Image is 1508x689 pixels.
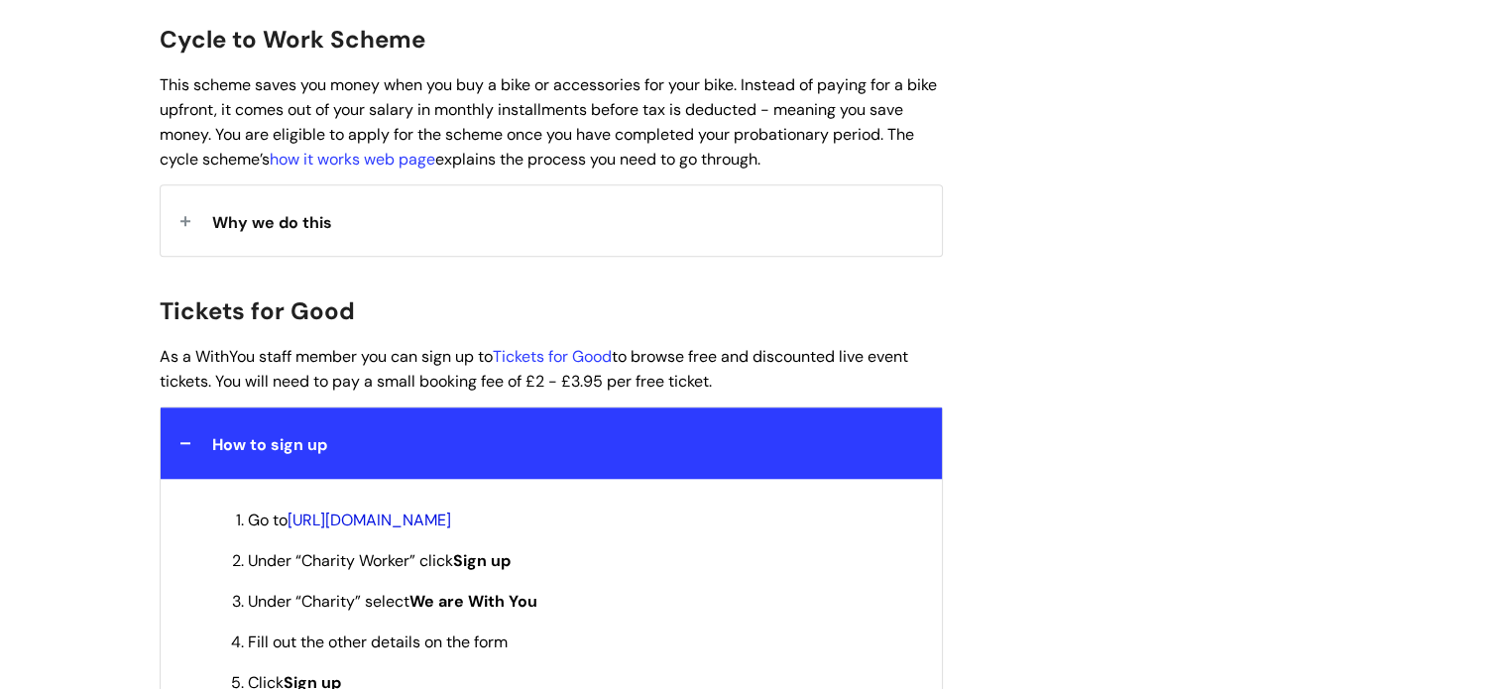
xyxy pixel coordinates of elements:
span: Tickets for Good [160,295,355,326]
span: Under “Charity Worker” click [248,550,511,571]
a: how it works web page [270,149,435,170]
a: [URL][DOMAIN_NAME] [288,510,451,530]
span: Under “Charity” select [248,591,537,612]
span: This scheme saves you money when you buy a bike or accessories for your bike. Instead of paying f... [160,74,937,169]
span: As a WithYou staff member you can sign up to to browse free and discounted live event tickets. Yo... [160,346,908,392]
span: Why we do this [212,212,332,233]
span: Go to [248,510,451,530]
strong: Sign up [453,550,511,571]
span: Cycle to Work Scheme [160,24,425,55]
strong: We are With You [409,591,537,612]
span: How to sign up [212,434,327,455]
a: Tickets for Good [493,346,612,367]
span: Fill out the other details on the form [248,632,508,652]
